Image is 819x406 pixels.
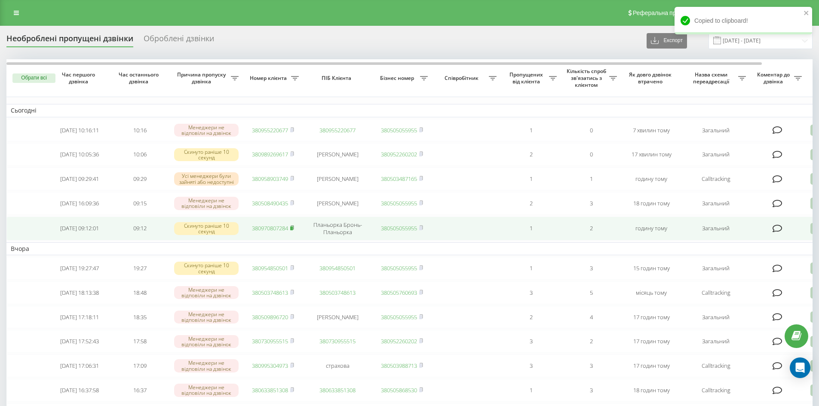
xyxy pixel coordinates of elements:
td: [DATE] 17:06:31 [49,354,110,377]
td: 17:09 [110,354,170,377]
div: Copied to clipboard! [675,7,812,34]
a: 380505055955 [381,126,417,134]
td: 3 [501,281,561,304]
td: 17 годин тому [621,354,681,377]
div: Скинуто раніше 10 секунд [174,262,239,275]
a: 380955220677 [252,126,288,134]
div: Менеджери не відповіли на дзвінок [174,286,239,299]
a: 380503988713 [381,362,417,369]
td: годину тому [621,217,681,241]
span: Назва схеми переадресації [686,71,738,85]
a: 380952260202 [381,337,417,345]
a: 380503748613 [319,289,356,296]
div: Менеджери не відповіли на дзвінок [174,124,239,137]
span: ПІБ Клієнта [310,75,365,82]
td: 0 [561,143,621,166]
td: Загальний [681,257,750,280]
td: 3 [561,257,621,280]
a: 380633851308 [319,386,356,394]
td: Загальний [681,306,750,329]
td: [DATE] 10:16:11 [49,119,110,142]
td: 1 [501,379,561,402]
button: close [804,9,810,18]
a: 380505055955 [381,313,417,321]
td: [DATE] 10:05:36 [49,143,110,166]
td: 4 [561,306,621,329]
span: Реферальна програма [633,9,696,16]
td: 18 годин тому [621,192,681,215]
td: Загальний [681,119,750,142]
td: Загальний [681,192,750,215]
span: Як довго дзвінок втрачено [628,71,675,85]
td: [PERSON_NAME] [303,192,372,215]
td: 3 [561,379,621,402]
div: Оброблені дзвінки [144,34,214,47]
td: 10:06 [110,143,170,166]
div: Скинуто раніше 10 секунд [174,148,239,161]
div: Менеджери не відповіли на дзвінок [174,359,239,372]
td: годину тому [621,168,681,190]
div: Скинуто раніше 10 секунд [174,222,239,235]
div: Open Intercom Messenger [790,357,810,378]
span: Коментар до дзвінка [755,71,794,85]
td: 3 [561,354,621,377]
td: 0 [561,119,621,142]
a: 380955220677 [319,126,356,134]
a: 380505055955 [381,224,417,232]
td: 1 [501,217,561,241]
span: Співробітник [436,75,489,82]
div: Менеджери не відповіли на дзвінок [174,197,239,210]
a: 380958903749 [252,175,288,183]
span: Час першого дзвінка [56,71,103,85]
td: 7 хвилин тому [621,119,681,142]
a: 380505055955 [381,199,417,207]
a: 380505760693 [381,289,417,296]
td: [DATE] 18:13:38 [49,281,110,304]
td: 09:29 [110,168,170,190]
td: 3 [561,192,621,215]
span: Бізнес номер [376,75,420,82]
td: 17 хвилин тому [621,143,681,166]
td: 09:12 [110,217,170,241]
td: 17 годин тому [621,306,681,329]
td: [DATE] 19:27:47 [49,257,110,280]
td: страхова [303,354,372,377]
td: 18:35 [110,306,170,329]
td: [PERSON_NAME] [303,143,372,166]
td: Загальний [681,217,750,241]
td: Загальний [681,143,750,166]
td: 3 [501,354,561,377]
td: 17:58 [110,330,170,353]
td: 19:27 [110,257,170,280]
button: Експорт [647,33,687,49]
a: 380503748613 [252,289,288,296]
td: 18:48 [110,281,170,304]
td: 1 [501,257,561,280]
td: 15 годин тому [621,257,681,280]
td: 1 [501,119,561,142]
a: 380954850501 [319,264,356,272]
div: Усі менеджери були зайняті або недоступні [174,172,239,185]
td: 2 [501,192,561,215]
td: 1 [561,168,621,190]
td: Планьорка Бронь-Планьорка [303,217,372,241]
td: місяць тому [621,281,681,304]
td: 1 [501,168,561,190]
a: 380730955515 [319,337,356,345]
td: 3 [501,330,561,353]
a: 380505868530 [381,386,417,394]
td: Calltracking [681,168,750,190]
span: Час останнього дзвінка [117,71,163,85]
td: [PERSON_NAME] [303,306,372,329]
a: 380989269617 [252,150,288,158]
td: 09:15 [110,192,170,215]
td: Calltracking [681,281,750,304]
td: [DATE] 09:29:41 [49,168,110,190]
a: 380995304973 [252,362,288,369]
span: Пропущених від клієнта [505,71,549,85]
td: [PERSON_NAME] [303,168,372,190]
a: 380633851308 [252,386,288,394]
td: [DATE] 17:18:11 [49,306,110,329]
td: 2 [561,217,621,241]
td: 10:16 [110,119,170,142]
